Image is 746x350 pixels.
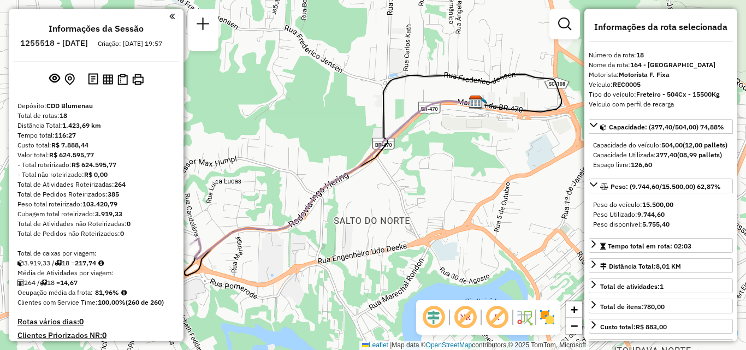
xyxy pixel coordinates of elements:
[47,70,62,88] button: Exibir sessão original
[17,298,98,306] span: Clientes com Service Time:
[642,220,670,228] strong: 5.755,40
[62,71,77,88] button: Centralizar mapa no depósito ou ponto de apoio
[126,298,164,306] strong: (260 de 260)
[589,195,733,234] div: Peso: (9.744,60/15.500,00) 62,87%
[108,190,119,198] strong: 385
[120,229,124,238] strong: 0
[589,22,733,32] h4: Informações da rota selecionada
[589,278,733,293] a: Total de atividades:1
[93,39,167,49] div: Criação: [DATE] 19:57
[593,150,729,160] div: Capacidade Utilizada:
[589,90,733,99] div: Tipo do veículo:
[421,304,447,330] span: Ocultar deslocamento
[589,70,733,80] div: Motorista:
[593,210,729,220] div: Peso Utilizado:
[593,200,673,209] span: Peso do veículo:
[656,151,677,159] strong: 377,40
[589,80,733,90] div: Veículo:
[49,23,144,34] h4: Informações da Sessão
[114,180,126,188] strong: 264
[55,131,76,139] strong: 116:27
[362,341,388,349] a: Leaflet
[79,317,84,327] strong: 0
[589,50,733,60] div: Número da rota:
[589,299,733,313] a: Total de itens:780,00
[72,161,116,169] strong: R$ 624.595,77
[600,322,667,332] div: Custo total:
[593,160,729,170] div: Espaço livre:
[60,111,67,120] strong: 18
[98,260,104,266] i: Meta Caixas/viagem: 199,74 Diferença: 18,00
[95,210,122,218] strong: 3.919,33
[17,111,175,121] div: Total de rotas:
[102,330,106,340] strong: 0
[75,259,96,267] strong: 217,74
[17,258,175,268] div: 3.919,33 / 18 =
[46,102,93,110] strong: CDD Blumenau
[656,262,681,270] span: 8,01 KM
[516,309,533,326] img: Fluxo de ruas
[169,10,175,22] a: Clique aqui para minimizar o painel
[17,160,175,170] div: - Total roteirizado:
[17,317,175,327] h4: Rotas vários dias:
[17,288,93,296] span: Ocupação média da frota:
[593,220,729,229] div: Peso disponível:
[619,70,670,79] strong: Motorista F. Fixa
[611,182,721,191] span: Peso: (9.744,60/15.500,00) 62,87%
[17,278,175,288] div: 264 / 18 =
[589,60,733,70] div: Nome da rota:
[631,161,652,169] strong: 126,60
[17,280,24,286] i: Total de Atividades
[17,140,175,150] div: Custo total:
[17,199,175,209] div: Peso total roteirizado:
[452,304,478,330] span: Exibir NR
[589,119,733,134] a: Capacidade: (377,40/504,00) 74,88%
[51,141,88,149] strong: R$ 7.888,44
[17,248,175,258] div: Total de caixas por viagem:
[98,298,126,306] strong: 100,00%
[683,141,727,149] strong: (12,00 pallets)
[637,210,665,218] strong: 9.744,60
[566,318,582,334] a: Zoom out
[571,319,578,333] span: −
[589,99,733,109] div: Veículo com perfil de recarga
[121,289,127,296] em: Média calculada utilizando a maior ocupação (%Peso ou %Cubagem) de cada rota da sessão. Rotas cro...
[426,341,472,349] a: OpenStreetMap
[100,72,115,86] button: Visualizar relatório de Roteirização
[17,180,175,189] div: Total de Atividades Roteirizadas:
[630,61,715,69] strong: 164 - [GEOGRAPHIC_DATA]
[82,200,117,208] strong: 103.420,79
[554,13,576,35] a: Exibir filtros
[359,341,589,350] div: Map data © contributors,© 2025 TomTom, Microsoft
[17,101,175,111] div: Depósito:
[636,323,667,331] strong: R$ 883,00
[55,260,62,266] i: Total de rotas
[600,282,664,290] span: Total de atividades:
[593,140,729,150] div: Capacidade do veículo:
[609,123,724,131] span: Capacidade: (377,40/504,00) 74,88%
[17,121,175,130] div: Distância Total:
[600,262,681,271] div: Distância Total:
[589,319,733,334] a: Custo total:R$ 883,00
[469,95,483,109] img: CDD Blumenau
[17,130,175,140] div: Tempo total:
[84,170,108,179] strong: R$ 0,00
[600,302,665,312] div: Total de itens:
[660,282,664,290] strong: 1
[643,302,665,311] strong: 780,00
[636,51,644,59] strong: 18
[17,268,175,278] div: Média de Atividades por viagem:
[589,258,733,273] a: Distância Total:8,01 KM
[62,121,101,129] strong: 1.423,69 km
[17,260,24,266] i: Cubagem total roteirizado
[566,301,582,318] a: Zoom in
[538,309,556,326] img: Exibir/Ocultar setores
[17,170,175,180] div: - Total não roteirizado:
[390,341,392,349] span: |
[589,179,733,193] a: Peso: (9.744,60/15.500,00) 62,87%
[17,219,175,229] div: Total de Atividades não Roteirizadas:
[49,151,94,159] strong: R$ 624.595,77
[20,38,88,48] h6: 1255518 - [DATE]
[484,304,510,330] span: Exibir rótulo
[17,209,175,219] div: Cubagem total roteirizado:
